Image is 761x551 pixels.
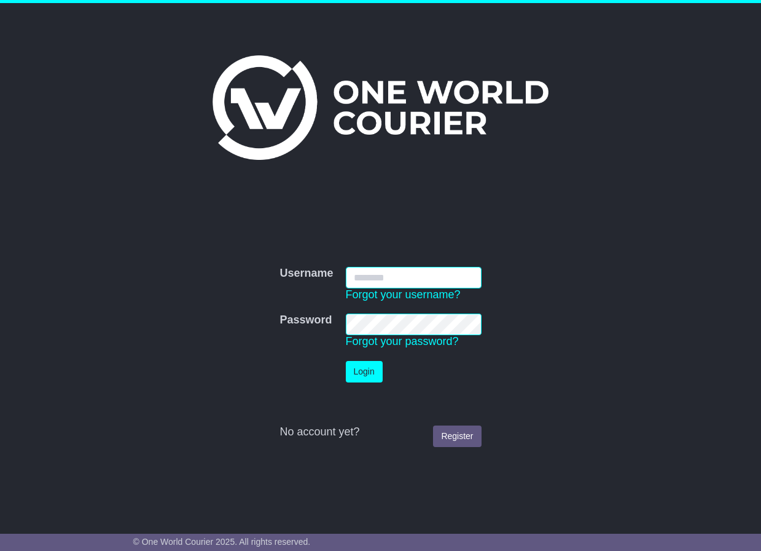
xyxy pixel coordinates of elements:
[346,335,459,347] a: Forgot your password?
[346,288,461,301] a: Forgot your username?
[279,426,481,439] div: No account yet?
[279,267,333,280] label: Username
[433,426,481,447] a: Register
[346,361,383,383] button: Login
[213,55,548,160] img: One World
[279,314,332,327] label: Password
[133,537,311,547] span: © One World Courier 2025. All rights reserved.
